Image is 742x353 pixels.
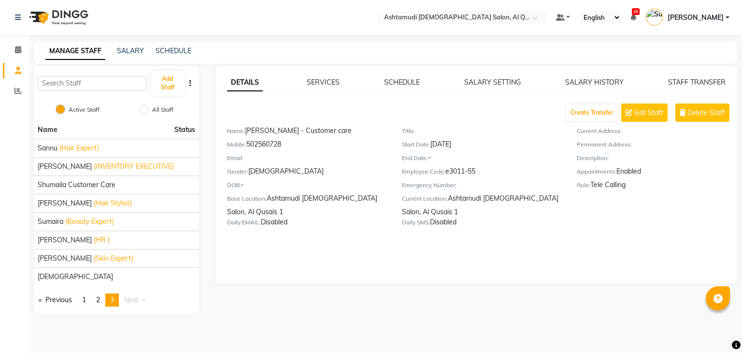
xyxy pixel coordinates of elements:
span: [PERSON_NAME] [38,235,92,245]
label: Email: [227,154,243,162]
span: Sannu [38,143,57,153]
span: Name [38,125,57,134]
label: Employee Code: [402,167,445,176]
div: Disabled [227,217,387,231]
input: Search Staff [38,76,147,91]
span: (Beauty Expert) [65,217,114,227]
a: SERVICES [307,78,340,87]
button: Edit Staff [621,103,668,122]
a: SALARY SETTING [464,78,521,87]
label: Daily SMS: [402,218,430,227]
button: Create Transfer [567,104,617,121]
a: DETAILS [227,74,263,91]
div: Ashtamudi [DEMOGRAPHIC_DATA] Salon, Al Qusais 1 [227,193,387,217]
span: [PERSON_NAME] [38,162,92,172]
span: Status [174,125,195,135]
span: (Hair Stylist) [94,198,132,208]
span: (HR ) [94,235,110,245]
span: (Skin Expert) [94,253,133,264]
div: [DATE] [402,139,562,153]
div: [PERSON_NAME] - Customer care [227,126,387,139]
span: (Hair Expert) [59,143,99,153]
div: Ashtamudi [DEMOGRAPHIC_DATA] Salon, Al Qusais 1 [402,193,562,217]
span: [DEMOGRAPHIC_DATA] [38,272,113,282]
label: All Staff [152,105,173,114]
button: Delete Staff [675,103,729,122]
div: e3011-55 [402,166,562,180]
nav: Pagination [34,294,199,307]
label: Description: [577,154,609,162]
img: logo [25,4,91,31]
label: Active Staff [69,105,100,114]
span: [PERSON_NAME] [668,13,724,23]
span: 1 [82,295,86,304]
a: SCHEDULE [384,78,420,87]
label: Current Address: [577,127,622,135]
div: Tele Calling [577,180,737,193]
span: (INVENTORY EXECUTIVE) [94,162,174,172]
label: Name: [227,127,245,135]
a: Previous [34,294,77,307]
span: Next [124,295,139,304]
label: Title: [402,127,415,135]
label: Permanent Address: [577,140,632,149]
label: Appointments: [577,167,616,176]
div: 502560728 [227,139,387,153]
span: [PERSON_NAME] [38,253,92,264]
label: Start Date: [402,140,430,149]
span: [PERSON_NAME] [38,198,92,208]
span: Edit Staff [634,108,663,118]
iframe: chat widget [701,314,732,343]
span: 26 [632,8,640,15]
label: Base Location: [227,194,267,203]
img: Suparna [646,9,663,26]
label: End Date: [402,154,428,162]
label: Current Location: [402,194,448,203]
label: Mobile: [227,140,246,149]
label: Daily EMAIL: [227,218,261,227]
label: DOB: [227,181,241,190]
div: - [227,180,387,193]
div: Disabled [402,217,562,231]
button: Add Staff [151,71,185,96]
label: Gender: [227,167,248,176]
div: - [402,153,562,166]
a: STAFF TRANSFER [668,78,726,87]
span: Shumaila Customer Care [38,180,115,190]
span: Delete Staff [687,108,725,118]
a: 26 [630,13,636,22]
label: Role: [577,181,590,190]
span: 3 [110,295,114,304]
a: SCHEDULE [156,46,191,55]
a: SALARY [117,46,144,55]
div: Enabled [577,166,737,180]
span: 2 [96,295,100,304]
div: [DEMOGRAPHIC_DATA] [227,166,387,180]
label: Emergency Number: [402,181,457,190]
a: MANAGE STAFF [45,43,105,60]
a: SALARY HISTORY [565,78,624,87]
span: Sumaira [38,217,63,227]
